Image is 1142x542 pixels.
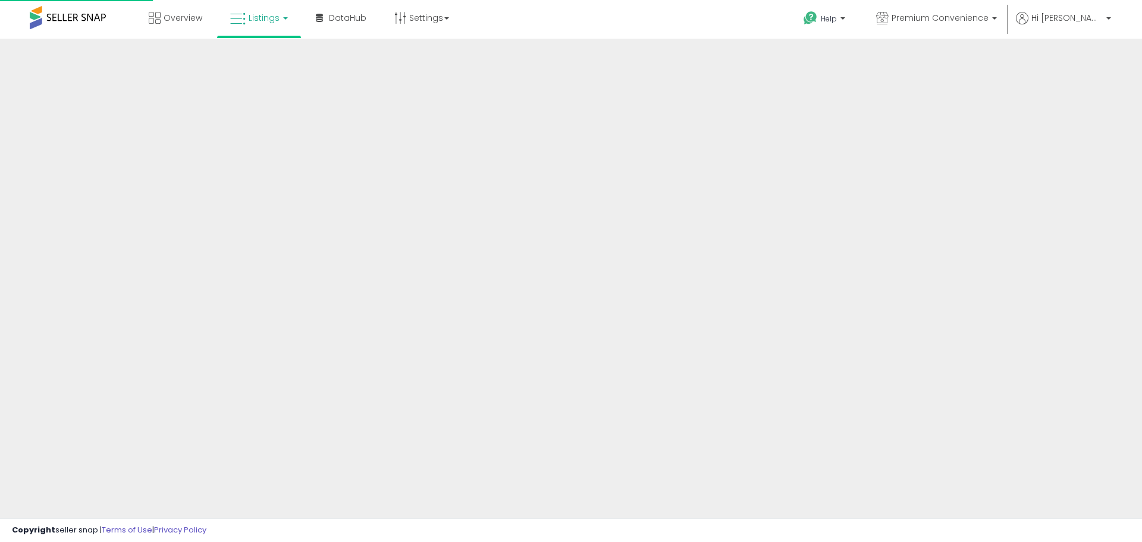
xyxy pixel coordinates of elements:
[803,11,818,26] i: Get Help
[249,12,280,24] span: Listings
[821,14,837,24] span: Help
[154,524,206,535] a: Privacy Policy
[794,2,857,39] a: Help
[329,12,366,24] span: DataHub
[12,524,55,535] strong: Copyright
[1016,12,1111,39] a: Hi [PERSON_NAME]
[102,524,152,535] a: Terms of Use
[164,12,202,24] span: Overview
[1031,12,1103,24] span: Hi [PERSON_NAME]
[892,12,989,24] span: Premium Convenience
[12,525,206,536] div: seller snap | |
